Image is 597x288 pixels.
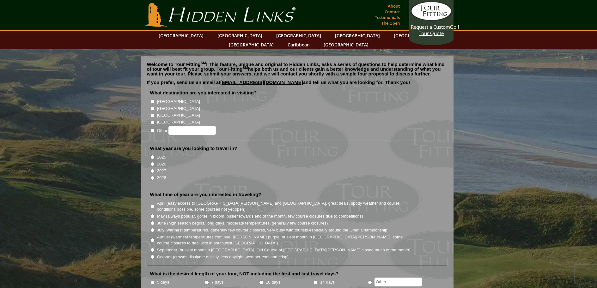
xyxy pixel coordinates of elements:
sup: SM [201,61,206,65]
a: [GEOGRAPHIC_DATA] [391,31,442,40]
label: October (crowds dissipate quickly, less daylight, weather cool and crisp) [157,254,289,260]
a: Caribbean [284,40,313,49]
label: 2026 [157,161,166,167]
a: About [386,2,401,10]
a: [GEOGRAPHIC_DATA] [320,40,372,49]
a: Request a CustomGolf Tour Quote [411,2,452,36]
a: [GEOGRAPHIC_DATA] [273,31,324,40]
sup: SM [243,66,248,69]
label: September (busiest month in [GEOGRAPHIC_DATA], Old Course at [GEOGRAPHIC_DATA][PERSON_NAME] close... [157,247,411,253]
a: [GEOGRAPHIC_DATA] [226,40,277,49]
a: [GEOGRAPHIC_DATA] [214,31,265,40]
p: If you prefer, send us an email at and tell us what you are looking for. Thank you! [147,80,447,89]
label: July (warmest temperatures, generally few course closures, very busy with tourists especially aro... [157,227,389,233]
a: [EMAIL_ADDRESS][DOMAIN_NAME] [220,80,303,85]
label: 7 days [211,279,224,285]
label: 10 days [266,279,280,285]
a: Testimonials [373,13,401,22]
label: 2028 [157,175,166,181]
label: 2027 [157,168,166,174]
a: [GEOGRAPHIC_DATA] [155,31,207,40]
a: [GEOGRAPHIC_DATA] [332,31,383,40]
label: May (always popular, gorse in bloom, busier towards end of the month, few course closures due to ... [157,213,363,219]
label: 14 days [320,279,335,285]
label: What year are you looking to travel in? [150,145,237,152]
span: Request a Custom [411,24,450,30]
label: [GEOGRAPHIC_DATA] [157,119,200,125]
label: What destination are you interested in visiting? [150,90,257,96]
label: June (high season begins, long days, moderate temperatures, generally few course closures) [157,220,328,226]
label: August (warmest temperatures continue, [PERSON_NAME] purple, busiest month in [GEOGRAPHIC_DATA][P... [157,234,411,246]
label: What time of year are you interested in traveling? [150,191,261,198]
label: 5 days [157,279,169,285]
a: Contact [383,7,401,16]
label: [GEOGRAPHIC_DATA] [157,99,200,105]
label: April (easy access to [GEOGRAPHIC_DATA][PERSON_NAME] and [GEOGRAPHIC_DATA], great deals, spotty w... [157,200,411,213]
label: What is the desired length of your tour, NOT including the first and last travel days? [150,271,339,277]
a: The Open [380,19,401,27]
p: Welcome to Tour Fitting ! This feature, unique and original to Hidden Links, asks a series of que... [147,62,447,76]
label: [GEOGRAPHIC_DATA] [157,105,200,112]
input: Other: [168,126,216,135]
input: Other [375,278,422,286]
label: Other: [157,126,216,135]
label: 2025 [157,154,166,160]
label: [GEOGRAPHIC_DATA] [157,112,200,118]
